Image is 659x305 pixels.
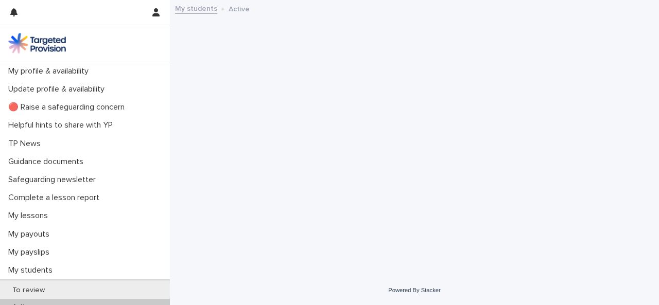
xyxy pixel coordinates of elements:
p: My students [4,265,61,275]
img: M5nRWzHhSzIhMunXDL62 [8,33,66,53]
p: Safeguarding newsletter [4,175,104,185]
p: My profile & availability [4,66,97,76]
p: Update profile & availability [4,84,113,94]
p: 🔴 Raise a safeguarding concern [4,102,133,112]
p: My payouts [4,229,58,239]
p: TP News [4,139,49,149]
p: Complete a lesson report [4,193,108,203]
p: My lessons [4,211,56,221]
p: My payslips [4,247,58,257]
p: Helpful hints to share with YP [4,120,121,130]
a: Powered By Stacker [388,287,440,293]
p: To review [4,286,53,295]
a: My students [175,2,217,14]
p: Guidance documents [4,157,92,167]
p: Active [229,3,250,14]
